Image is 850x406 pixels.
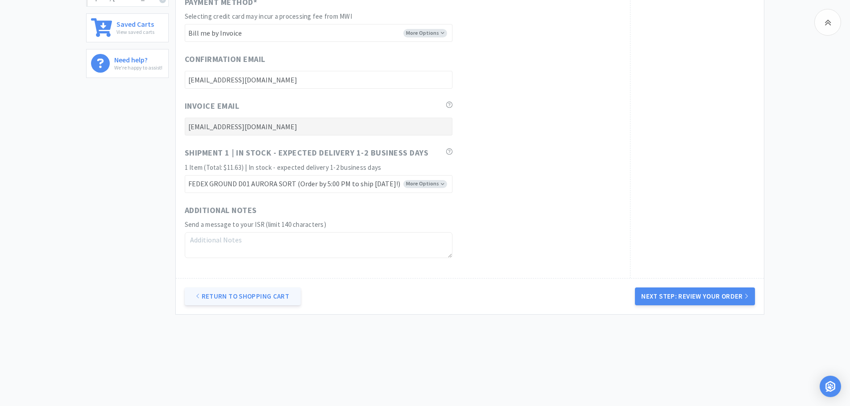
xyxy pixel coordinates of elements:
[185,71,452,89] input: Confirmation Email
[114,63,162,72] p: We're happy to assist!
[635,287,755,305] button: Next Step: Review Your Order
[114,54,162,63] h6: Need help?
[185,220,326,229] span: Send a message to your ISR (limit 140 characters)
[185,163,381,172] span: 1 Item (Total: $11.63) | In stock - expected delivery 1-2 business days
[185,100,240,113] span: Invoice Email
[116,18,154,28] h6: Saved Carts
[185,204,257,217] span: Additional Notes
[116,28,154,36] p: View saved carts
[185,287,301,305] a: Return to Shopping Cart
[86,13,169,42] a: Saved CartsView saved carts
[185,12,352,21] span: Selecting credit card may incur a processing fee from MWI
[185,147,429,160] span: Shipment 1 | In stock - expected delivery 1-2 business days
[185,53,265,66] span: Confirmation Email
[820,376,841,397] div: Open Intercom Messenger
[185,118,452,135] input: Invoice Email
